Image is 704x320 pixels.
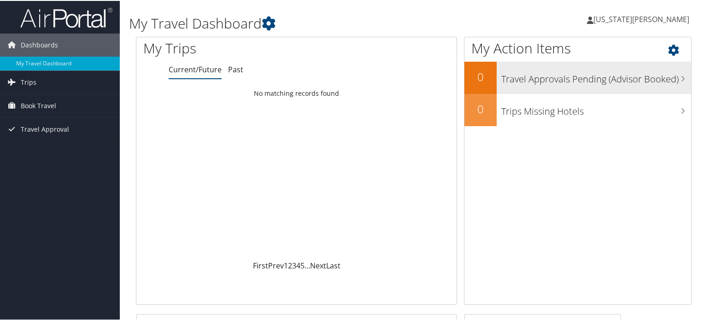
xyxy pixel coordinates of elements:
[20,6,112,28] img: airportal-logo.png
[501,67,691,85] h3: Travel Approvals Pending (Advisor Booked)
[464,38,691,57] h1: My Action Items
[464,93,691,125] a: 0Trips Missing Hotels
[288,260,292,270] a: 2
[21,93,56,116] span: Book Travel
[143,38,317,57] h1: My Trips
[464,68,497,84] h2: 0
[593,13,689,23] span: [US_STATE][PERSON_NAME]
[284,260,288,270] a: 1
[292,260,296,270] a: 3
[21,70,36,93] span: Trips
[310,260,326,270] a: Next
[587,5,698,32] a: [US_STATE][PERSON_NAME]
[136,84,457,101] td: No matching records found
[169,64,222,74] a: Current/Future
[464,100,497,116] h2: 0
[253,260,268,270] a: First
[21,33,58,56] span: Dashboards
[228,64,243,74] a: Past
[21,117,69,140] span: Travel Approval
[296,260,300,270] a: 4
[129,13,509,32] h1: My Travel Dashboard
[268,260,284,270] a: Prev
[305,260,310,270] span: …
[501,99,691,117] h3: Trips Missing Hotels
[326,260,340,270] a: Last
[300,260,305,270] a: 5
[464,61,691,93] a: 0Travel Approvals Pending (Advisor Booked)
